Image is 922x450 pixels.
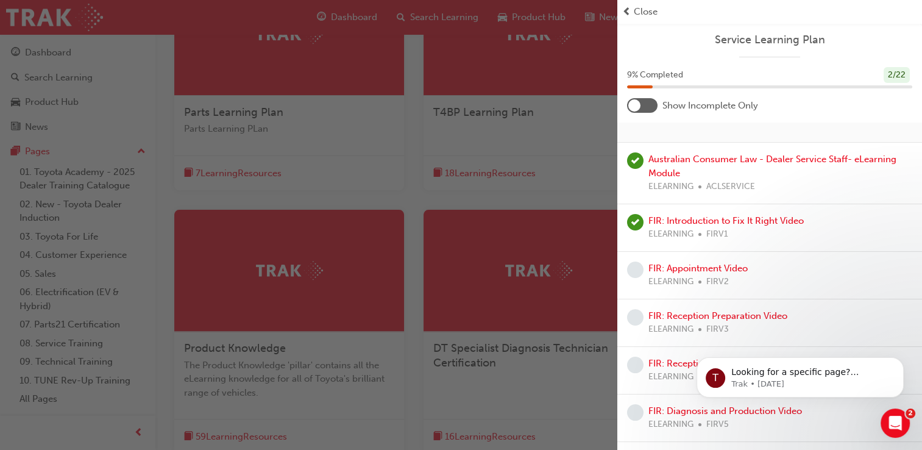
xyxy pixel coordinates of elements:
[706,275,729,289] span: FIRV2
[627,262,644,278] span: learningRecordVerb_NONE-icon
[648,154,896,179] a: Australian Consumer Law - Dealer Service Staff- eLearning Module
[648,323,693,337] span: ELEARNING
[622,5,631,19] span: prev-icon
[648,405,802,416] a: FIR: Diagnosis and Production Video
[648,227,693,241] span: ELEARNING
[706,323,729,337] span: FIRV3
[627,152,644,169] span: learningRecordVerb_PASS-icon
[648,215,804,226] a: FIR: Introduction to Fix It Right Video
[648,180,693,194] span: ELEARNING
[627,214,644,230] span: learningRecordVerb_COMPLETE-icon
[634,5,658,19] span: Close
[648,418,693,432] span: ELEARNING
[662,99,758,113] span: Show Incomplete Only
[706,180,755,194] span: ACLSERVICE
[627,68,683,82] span: 9 % Completed
[706,418,729,432] span: FIRV5
[881,409,910,438] iframe: Intercom live chat
[706,227,728,241] span: FIRV1
[648,370,693,384] span: ELEARNING
[622,5,917,19] button: prev-iconClose
[627,404,644,421] span: learningRecordVerb_NONE-icon
[627,33,912,47] a: Service Learning Plan
[648,263,748,274] a: FIR: Appointment Video
[678,332,922,417] iframe: Intercom notifications message
[648,358,736,369] a: FIR: Reception Video
[627,309,644,326] span: learningRecordVerb_NONE-icon
[648,310,787,321] a: FIR: Reception Preparation Video
[884,67,910,84] div: 2 / 22
[906,409,915,418] span: 2
[648,275,693,289] span: ELEARNING
[627,357,644,373] span: learningRecordVerb_NONE-icon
